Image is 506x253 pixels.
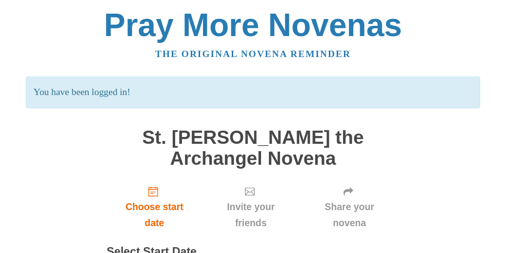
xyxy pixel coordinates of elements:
[117,199,193,231] span: Choose start date
[155,49,351,59] a: The original novena reminder
[26,77,480,108] p: You have been logged in!
[107,127,400,169] h1: St. [PERSON_NAME] the Archangel Novena
[300,178,400,236] div: Click "Next" to confirm your start date first.
[107,178,202,236] a: Choose start date
[202,178,299,236] div: Click "Next" to confirm your start date first.
[212,199,289,231] span: Invite your friends
[309,199,390,231] span: Share your novena
[104,7,402,43] a: Pray More Novenas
